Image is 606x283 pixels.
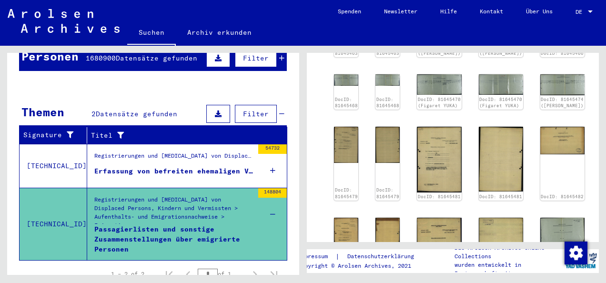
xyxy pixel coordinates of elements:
div: Personen [21,48,79,65]
div: | [298,252,425,262]
div: Titel [91,128,278,143]
img: 001.jpg [417,127,461,192]
img: Arolsen_neg.svg [8,9,120,33]
div: Erfassung von befreiten ehemaligen Verfolgten an unterschiedlichen Orten (F18-Listen) [94,166,253,176]
img: 002.jpg [479,127,523,191]
td: [TECHNICAL_ID] [20,188,87,260]
a: DocID: 81645482 [541,194,584,199]
img: 002.jpg [479,74,523,95]
a: DocID: 81645468 [376,97,399,109]
a: DocID: 81645479 [335,187,358,199]
span: 2 [91,110,96,118]
span: Datensätze gefunden [96,110,177,118]
div: 148804 [258,188,287,198]
div: Signature [23,128,89,143]
img: 001.jpg [334,74,358,86]
button: Filter [235,49,277,67]
p: Die Arolsen Archives Online-Collections [454,243,562,261]
a: Archiv erkunden [176,21,263,44]
div: Passagierlisten und sonstige Zusammenstellungen über emigrierte Personen [94,224,253,253]
span: Filter [243,54,269,62]
span: DE [576,9,586,15]
img: 002.jpg [375,127,400,163]
a: Suchen [127,21,176,46]
span: Filter [243,110,269,118]
a: DocID: 81645470 (Figaret YUKA) [479,97,522,109]
a: DocID: 81645470 (Figaret YUKA) [418,97,461,109]
div: Registrierungen und [MEDICAL_DATA] von Displaced Persons, Kindern und Vermissten > Aufenthalts- u... [94,152,253,165]
img: 001.jpg [417,74,461,95]
img: 001.jpg [540,218,585,249]
img: Zustimmung ändern [565,242,587,264]
div: of 1 [198,269,245,278]
div: Themen [21,103,64,121]
img: 002.jpg [375,218,400,255]
a: Datenschutzerklärung [340,252,425,262]
img: 001.jpg [334,127,358,163]
div: Signature [23,130,80,140]
a: DocID: 81645481 [479,194,522,199]
div: 54732 [258,144,287,154]
a: DocID: 81645481 [418,194,461,199]
p: Copyright © Arolsen Archives, 2021 [298,262,425,270]
a: Impressum [298,252,335,262]
img: 002.jpg [375,74,400,86]
img: 001.jpg [540,127,585,154]
div: 1 – 2 of 2 [111,270,144,278]
button: Filter [235,105,277,123]
a: DocID: 81645468 [335,97,358,109]
a: DocID: 81645479 [376,187,399,199]
a: DocID: 81645464 ([PERSON_NAME]) [479,44,522,56]
span: 1680900 [86,54,116,62]
a: DocID: 81645463 [335,44,358,56]
td: [TECHNICAL_ID] [20,144,87,188]
a: DocID: 81645474 ([PERSON_NAME]) [541,97,584,109]
div: Registrierungen und [MEDICAL_DATA] von Displaced Persons, Kindern und Vermissten > Aufenthalts- u... [94,195,253,229]
a: DocID: 81645464 ([PERSON_NAME]) [418,44,461,56]
img: yv_logo.png [563,249,599,273]
span: Datensätze gefunden [116,54,197,62]
img: 001.jpg [540,74,585,95]
a: DocID: 81645466 [541,51,584,56]
img: 001.jpg [334,218,358,255]
a: DocID: 81645463 [376,44,399,56]
div: Titel [91,131,268,141]
p: wurden entwickelt in Partnerschaft mit [454,261,562,278]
